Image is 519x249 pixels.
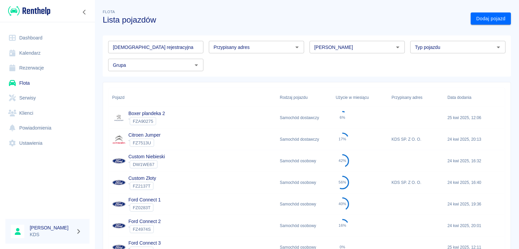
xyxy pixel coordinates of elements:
span: FZ0283T [130,205,153,210]
div: 24 kwi 2025, 16:32 [444,150,500,172]
span: Flota [103,10,115,14]
a: Kalendarz [5,46,90,61]
div: Przypisany adres [388,88,444,107]
img: Image [112,111,126,124]
div: Data dodania [447,88,471,107]
div: ` [128,139,160,147]
a: Ustawienia [5,136,90,151]
div: 25 kwi 2025, 12:06 [444,107,500,129]
div: 17% [339,137,346,141]
div: 42% [339,159,346,163]
a: Renthelp logo [5,5,50,17]
span: FZ7513U [130,140,154,145]
a: Boxer plandeka 2 [128,111,165,116]
a: Ford Connect 3 [128,240,161,246]
a: Custom Niebieski [128,154,165,159]
span: DW1WE67 [130,162,157,167]
div: Rodzaj pojazdu [276,88,332,107]
a: Ford Connect 2 [128,219,161,224]
button: Otwórz [192,60,201,70]
div: ` [128,182,156,190]
span: FZA90275 [130,119,156,124]
div: Samochód osobowy [276,215,332,237]
div: Samochód dostawczy [276,107,332,129]
div: Użycie w miesiącu [332,88,388,107]
h3: Lista pojazdów [103,15,465,25]
div: ` [128,225,161,233]
div: Samochód dostawczy [276,129,332,150]
a: Flota [5,76,90,91]
a: Citroen Jumper [128,132,160,138]
img: Image [112,133,126,146]
div: ` [128,117,165,125]
div: Pojazd [109,88,276,107]
img: Image [112,154,126,168]
div: 56% [339,180,346,185]
a: Ford Connect 1 [128,197,161,202]
div: ` [128,160,165,168]
button: Otwórz [393,43,402,52]
a: Powiadomienia [5,120,90,136]
div: Rodzaj pojazdu [280,88,307,107]
div: KDS SP. Z O. O. [388,129,444,150]
a: Rezerwacje [5,60,90,76]
div: 6% [340,115,345,120]
button: Otwórz [494,43,503,52]
button: Zwiń nawigację [79,8,90,17]
a: Serwisy [5,90,90,106]
div: 24 kwi 2025, 20:13 [444,129,500,150]
div: 16% [339,223,346,228]
button: Otwórz [292,43,302,52]
p: KDS [30,231,73,238]
div: 24 kwi 2025, 19:36 [444,193,500,215]
a: Klienci [5,106,90,121]
img: Image [112,176,126,189]
div: KDS SP. Z O. O. [388,172,444,193]
div: Przypisany adres [392,88,422,107]
a: Dashboard [5,30,90,46]
div: Użycie w miesiącu [336,88,369,107]
img: Renthelp logo [8,5,50,17]
a: Dodaj pojazd [471,12,511,25]
span: FZ2137T [130,184,153,189]
div: 40% [339,202,346,206]
div: Samochód osobowy [276,172,332,193]
div: ` [128,203,161,212]
div: Pojazd [112,88,124,107]
a: Custom Złoty [128,175,156,181]
div: 24 kwi 2025, 16:40 [444,172,500,193]
div: Samochód osobowy [276,193,332,215]
img: Image [112,219,126,232]
div: 24 kwi 2025, 20:01 [444,215,500,237]
img: Image [112,197,126,211]
div: Data dodania [444,88,500,107]
h6: [PERSON_NAME] [30,224,73,231]
div: Samochód osobowy [276,150,332,172]
span: FZ4974S [130,227,153,232]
